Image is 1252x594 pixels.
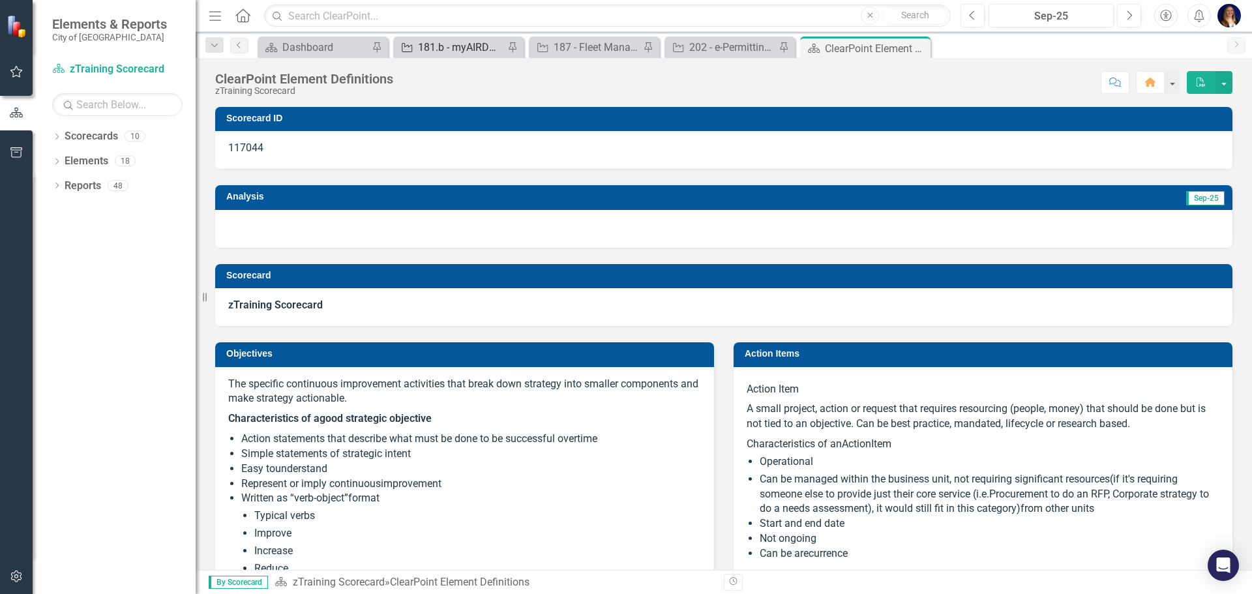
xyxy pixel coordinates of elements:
span: I [871,438,874,450]
span: Elements & Reports [52,16,167,32]
button: Sep-25 [989,4,1114,27]
a: 202 - e-Permitting Planning [668,39,775,55]
span: Represent or imply continuous [241,477,381,490]
h3: Analysis [226,192,711,201]
strong: Characteristics of a [228,412,320,424]
span: Simple statements of strategic inten [241,447,408,460]
h3: Scorecard ID [226,113,1226,123]
span: ( [1110,473,1113,485]
span: A [842,438,848,450]
div: ClearPoint Element Definitions [825,40,927,57]
span: if it's requiring someone else to provide just their core service ( [760,473,1178,500]
span: Start and end date [760,517,844,529]
h3: Scorecard [226,271,1226,280]
input: Search Below... [52,93,183,116]
span: ction [848,438,871,450]
div: Sep-25 [993,8,1109,24]
span: format [348,492,380,504]
span: Operational [760,455,813,468]
input: Search ClearPoint... [264,5,951,27]
li: Typical verbs [254,509,701,524]
div: zTraining Scorecard [215,86,393,96]
div: 202 - e-Permitting Planning [689,39,775,55]
button: Search [882,7,947,25]
span: i.e. [976,488,989,500]
a: Reports [65,179,101,194]
span: t [408,447,411,460]
span: Can be managed within the business unit, not requiring significant resources [760,473,1110,485]
img: ClearPoint Strategy [7,15,29,38]
div: 10 [125,131,145,142]
span: Improve [254,527,291,539]
strong: zTraining Scorecard [228,299,323,311]
strong: good strategic objective [320,412,432,424]
span: Reduce [254,562,288,574]
span: tem [874,438,891,450]
div: 187 - Fleet Management [554,39,640,55]
a: Scorecards [65,129,118,144]
a: Dashboard [261,39,368,55]
span: improvement [381,477,441,490]
h3: Action Items [745,349,1226,359]
h3: Objectives [226,349,708,359]
span: Can be a [760,547,800,559]
div: 117044 [215,131,1232,169]
span: recurrence [800,547,848,559]
span: understand [275,462,327,475]
a: 187 - Fleet Management [532,39,640,55]
span: Increase [254,544,293,557]
span: A small project, action or request that requires resourcing (people, money) that should be done b... [747,402,1206,430]
img: Erin Busby [1217,4,1241,27]
span: Easy to [241,462,275,475]
div: ClearPoint Element Definitions [215,72,393,86]
small: City of [GEOGRAPHIC_DATA] [52,32,167,42]
span: from other units [1021,502,1094,514]
span: time [577,432,597,445]
div: ClearPoint Element Definitions [390,576,529,588]
span: Action Item [747,383,799,395]
div: Dashboard [282,39,368,55]
span: Characteristics of an [747,438,842,450]
div: 181.b - myAIRDRIE redevelopment [418,39,504,55]
span: Sep-25 [1186,191,1225,205]
div: 18 [115,156,136,167]
span: The specific continuous improvement activities that break down strategy into smaller components a... [228,378,698,405]
a: zTraining Scorecard [293,576,385,588]
span: Action statements that describe what must be done to be successful over [241,432,577,445]
span: Written as “verb-object” [241,492,348,504]
div: Open Intercom Messenger [1208,550,1239,581]
span: Not ongoing [760,532,816,544]
a: Elements [65,154,108,169]
a: 181.b - myAIRDRIE redevelopment [396,39,504,55]
div: 48 [108,180,128,191]
a: zTraining Scorecard [52,62,183,77]
div: » [275,575,714,590]
span: By Scorecard [209,576,268,589]
span: Search [901,10,929,20]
